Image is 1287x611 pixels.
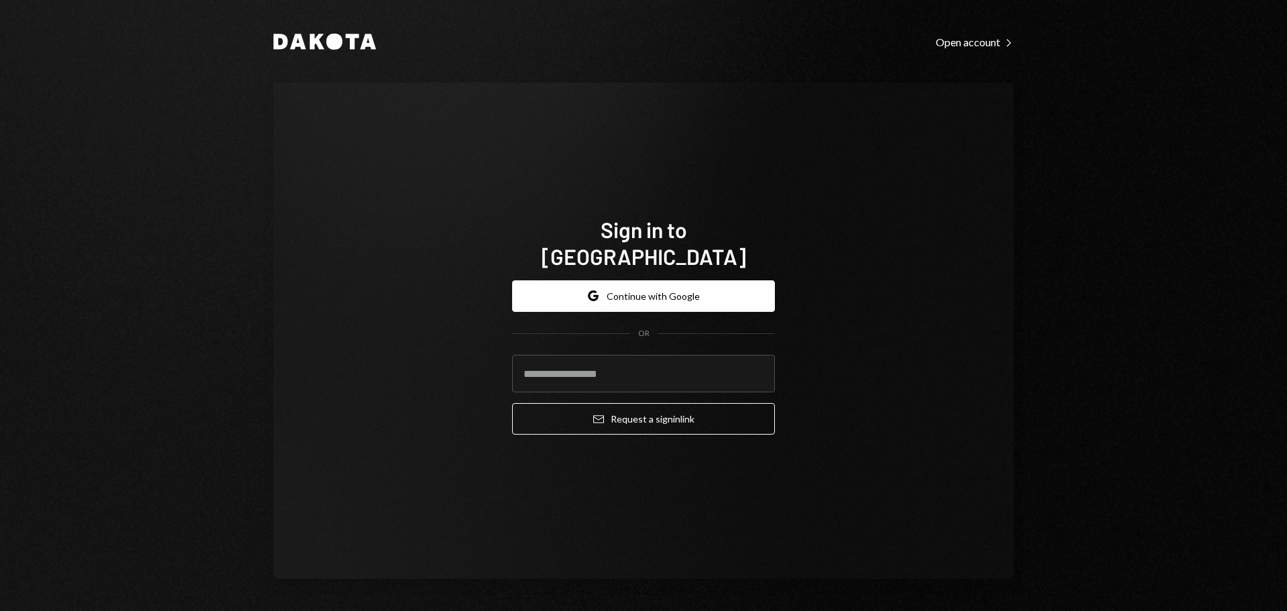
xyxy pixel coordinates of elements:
[638,328,650,339] div: OR
[936,34,1014,49] a: Open account
[936,36,1014,49] div: Open account
[512,216,775,270] h1: Sign in to [GEOGRAPHIC_DATA]
[512,403,775,435] button: Request a signinlink
[512,280,775,312] button: Continue with Google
